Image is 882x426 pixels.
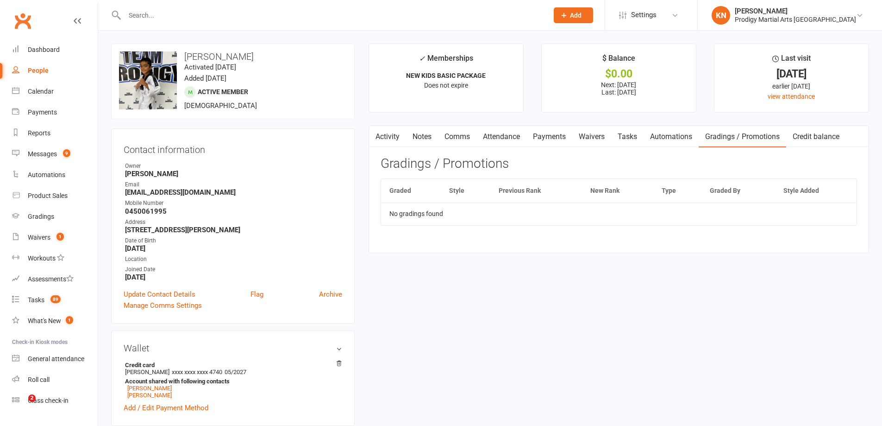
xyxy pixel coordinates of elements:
a: Comms [438,126,476,147]
div: Dashboard [28,46,60,53]
div: Roll call [28,376,50,383]
strong: 0450061995 [125,207,342,216]
a: Payments [12,102,98,123]
a: Automations [644,126,699,147]
div: Date of Birth [125,236,342,245]
a: Manage Comms Settings [124,300,202,311]
div: Joined Date [125,265,342,274]
a: Notes [406,126,438,147]
p: Next: [DATE] Last: [DATE] [550,81,688,96]
th: New Rank [582,179,653,203]
div: earlier [DATE] [723,81,860,91]
a: Assessments [12,269,98,290]
time: Activated [DATE] [184,63,236,71]
div: $ Balance [602,52,635,69]
th: Graded By [701,179,775,203]
th: Style Added [775,179,857,203]
a: Automations [12,165,98,185]
th: Previous Rank [490,179,582,203]
div: General attendance [28,355,84,362]
strong: [PERSON_NAME] [125,170,342,178]
h3: [PERSON_NAME] [119,51,347,62]
li: [PERSON_NAME] [124,360,342,400]
a: Activity [369,126,406,147]
div: People [28,67,49,74]
div: Memberships [419,52,473,70]
a: Update Contact Details [124,289,195,300]
div: [DATE] [723,69,860,79]
span: 1 [66,316,73,324]
input: Search... [122,9,542,22]
a: Calendar [12,81,98,102]
td: No gradings found [381,203,857,225]
a: People [12,60,98,81]
a: Reports [12,123,98,144]
a: Add / Edit Payment Method [124,402,208,413]
th: Type [653,179,701,203]
a: What's New1 [12,311,98,331]
span: Does not expire [424,82,468,89]
div: Reports [28,129,50,137]
div: Payments [28,108,57,116]
strong: [STREET_ADDRESS][PERSON_NAME] [125,226,342,234]
th: Graded [381,179,441,203]
a: Flag [250,289,263,300]
a: Waivers [572,126,611,147]
a: Dashboard [12,39,98,60]
span: Active member [198,88,248,95]
a: Gradings / Promotions [699,126,786,147]
img: image1741473454.png [119,51,177,109]
span: 1 [56,233,64,241]
h3: Contact information [124,141,342,155]
time: Added [DATE] [184,74,226,83]
span: 05/2027 [225,369,246,375]
div: Class check-in [28,397,69,404]
div: Tasks [28,296,44,304]
a: [PERSON_NAME] [127,392,172,399]
a: Clubworx [11,9,34,32]
div: Last visit [772,52,811,69]
div: [PERSON_NAME] [735,7,856,15]
span: [DEMOGRAPHIC_DATA] [184,102,257,110]
strong: Credit card [125,362,338,369]
div: Prodigy Martial Arts [GEOGRAPHIC_DATA] [735,15,856,24]
i: ✓ [419,54,425,63]
div: Calendar [28,88,54,95]
strong: [DATE] [125,244,342,253]
strong: Account shared with following contacts [125,378,338,385]
div: KN [712,6,730,25]
div: Location [125,255,342,264]
a: Messages 9 [12,144,98,165]
h3: Gradings / Promotions [381,157,857,171]
div: $0.00 [550,69,688,79]
strong: [EMAIL_ADDRESS][DOMAIN_NAME] [125,188,342,197]
strong: NEW KIDS BASIC PACKAGE [406,72,486,79]
span: Settings [631,5,657,25]
div: Automations [28,171,65,178]
div: Messages [28,150,57,158]
a: Credit balance [786,126,846,147]
strong: [DATE] [125,273,342,281]
h3: Wallet [124,343,342,353]
a: Gradings [12,206,98,227]
th: Style [441,179,490,203]
span: 89 [50,295,61,303]
div: Workouts [28,254,56,262]
a: Payments [526,126,572,147]
div: Owner [125,162,342,171]
span: 9 [63,149,70,157]
a: Tasks 89 [12,290,98,311]
a: [PERSON_NAME] [127,385,172,392]
div: Gradings [28,213,54,220]
a: view attendance [768,93,815,100]
a: General attendance kiosk mode [12,349,98,369]
a: Waivers 1 [12,227,98,248]
iframe: Intercom live chat [9,394,31,417]
span: 2 [28,394,36,402]
a: Archive [319,289,342,300]
a: Roll call [12,369,98,390]
span: xxxx xxxx xxxx 4740 [172,369,222,375]
div: What's New [28,317,61,324]
div: Waivers [28,234,50,241]
div: Product Sales [28,192,68,199]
